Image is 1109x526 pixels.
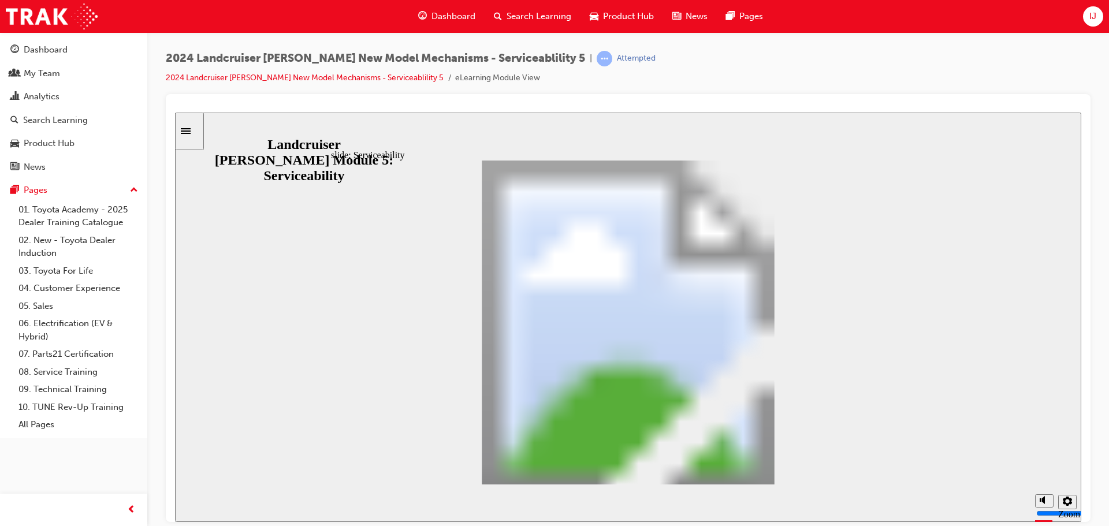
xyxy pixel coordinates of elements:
[14,201,143,232] a: 01. Toyota Academy - 2025 Dealer Training Catalogue
[686,10,708,23] span: News
[14,279,143,297] a: 04. Customer Experience
[485,5,580,28] a: search-iconSearch Learning
[590,52,592,65] span: |
[14,297,143,315] a: 05. Sales
[861,396,936,405] input: volume
[603,10,654,23] span: Product Hub
[10,92,19,102] span: chart-icon
[617,53,656,64] div: Attempted
[6,3,98,29] img: Trak
[5,180,143,201] button: Pages
[14,345,143,363] a: 07. Parts21 Certification
[24,184,47,197] div: Pages
[672,9,681,24] span: news-icon
[5,37,143,180] button: DashboardMy TeamAnalyticsSearch LearningProduct HubNews
[14,315,143,345] a: 06. Electrification (EV & Hybrid)
[409,5,485,28] a: guage-iconDashboard
[10,69,19,79] span: people-icon
[494,9,502,24] span: search-icon
[14,380,143,398] a: 09. Technical Training
[14,232,143,262] a: 02. New - Toyota Dealer Induction
[14,398,143,416] a: 10. TUNE Rev-Up Training
[854,372,900,409] div: misc controls
[663,5,717,28] a: news-iconNews
[14,416,143,434] a: All Pages
[10,115,18,126] span: search-icon
[10,185,19,196] span: pages-icon
[5,133,143,154] a: Product Hub
[860,382,879,395] button: Mute (Ctrl+Alt+M)
[5,110,143,131] a: Search Learning
[127,503,136,517] span: prev-icon
[10,139,19,149] span: car-icon
[455,72,540,85] li: eLearning Module View
[590,9,598,24] span: car-icon
[1089,10,1096,23] span: IJ
[10,45,19,55] span: guage-icon
[166,73,444,83] a: 2024 Landcruiser [PERSON_NAME] New Model Mechanisms - Serviceablility 5
[10,162,19,173] span: news-icon
[14,262,143,280] a: 03. Toyota For Life
[5,39,143,61] a: Dashboard
[883,382,902,397] button: Settings
[726,9,735,24] span: pages-icon
[597,51,612,66] span: learningRecordVerb_ATTEMPT-icon
[24,161,46,174] div: News
[5,86,143,107] a: Analytics
[431,10,475,23] span: Dashboard
[5,156,143,178] a: News
[24,67,60,80] div: My Team
[24,137,75,150] div: Product Hub
[23,114,88,127] div: Search Learning
[883,397,905,427] label: Zoom to fit
[166,52,585,65] span: 2024 Landcruiser [PERSON_NAME] New Model Mechanisms - Serviceablility 5
[130,183,138,198] span: up-icon
[14,363,143,381] a: 08. Service Training
[1083,6,1103,27] button: IJ
[507,10,571,23] span: Search Learning
[739,10,763,23] span: Pages
[580,5,663,28] a: car-iconProduct Hub
[717,5,772,28] a: pages-iconPages
[24,90,59,103] div: Analytics
[418,9,427,24] span: guage-icon
[5,63,143,84] a: My Team
[24,43,68,57] div: Dashboard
